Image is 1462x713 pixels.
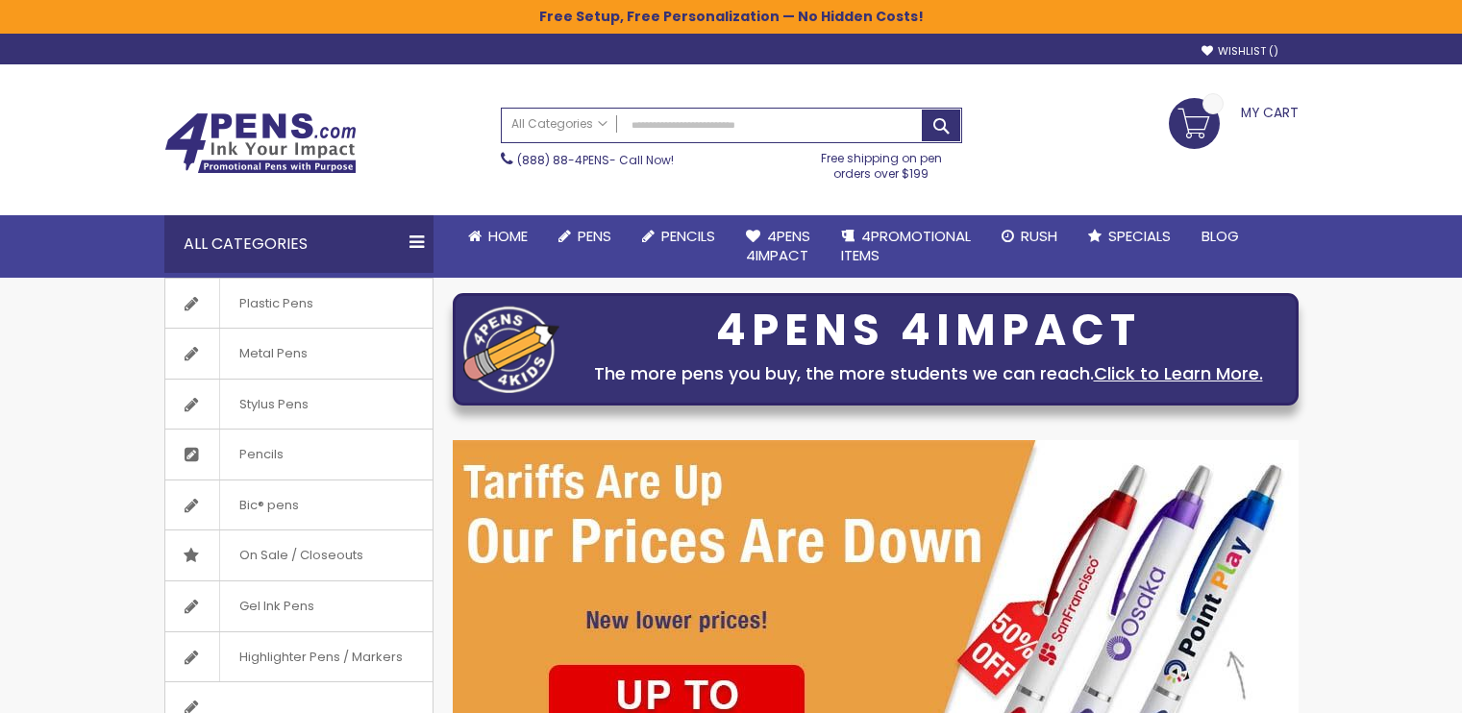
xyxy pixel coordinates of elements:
a: Click to Learn More. [1094,361,1263,385]
span: All Categories [511,116,607,132]
a: (888) 88-4PENS [517,152,609,168]
a: Stylus Pens [165,380,433,430]
span: Metal Pens [219,329,327,379]
span: Pencils [219,430,303,479]
div: 4PENS 4IMPACT [569,310,1288,351]
a: Pencils [165,430,433,479]
a: Home [453,215,543,258]
span: On Sale / Closeouts [219,530,383,580]
span: Home [488,226,528,246]
span: Blog [1202,226,1239,246]
a: Gel Ink Pens [165,581,433,631]
a: Bic® pens [165,480,433,530]
span: Stylus Pens [219,380,328,430]
span: Bic® pens [219,480,318,530]
a: Metal Pens [165,329,433,379]
span: 4PROMOTIONAL ITEMS [841,226,971,265]
div: All Categories [164,215,434,273]
span: Plastic Pens [219,279,333,329]
a: 4PROMOTIONALITEMS [826,215,986,278]
div: The more pens you buy, the more students we can reach. [569,360,1288,387]
div: Free shipping on pen orders over $199 [801,143,962,182]
span: Rush [1021,226,1057,246]
span: Specials [1108,226,1171,246]
a: Pencils [627,215,731,258]
a: 4Pens4impact [731,215,826,278]
a: All Categories [502,109,617,140]
span: Pencils [661,226,715,246]
a: Specials [1073,215,1186,258]
a: On Sale / Closeouts [165,530,433,580]
img: 4Pens Custom Pens and Promotional Products [164,112,357,174]
span: Gel Ink Pens [219,581,334,631]
span: - Call Now! [517,152,674,168]
a: Rush [986,215,1073,258]
span: 4Pens 4impact [746,226,810,265]
a: Pens [543,215,627,258]
span: Highlighter Pens / Markers [219,632,422,682]
img: four_pen_logo.png [463,306,559,393]
a: Wishlist [1202,44,1278,59]
a: Highlighter Pens / Markers [165,632,433,682]
a: Plastic Pens [165,279,433,329]
span: Pens [578,226,611,246]
a: Blog [1186,215,1254,258]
